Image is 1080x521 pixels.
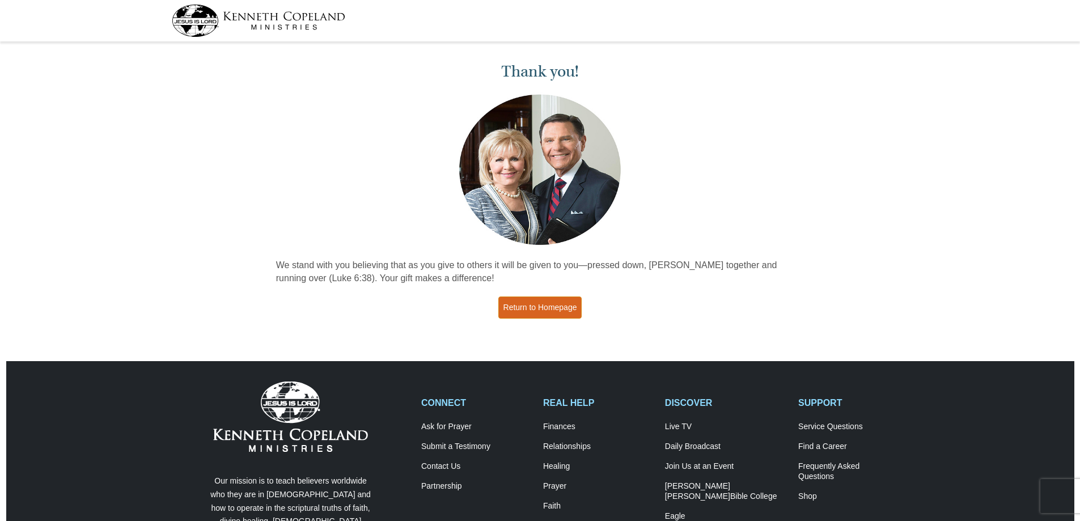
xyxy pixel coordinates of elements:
a: Contact Us [421,461,531,472]
img: Kenneth and Gloria [456,92,624,248]
a: [PERSON_NAME] [PERSON_NAME]Bible College [665,481,786,502]
h2: DISCOVER [665,397,786,408]
a: Join Us at an Event [665,461,786,472]
a: Frequently AskedQuestions [798,461,908,482]
h2: SUPPORT [798,397,908,408]
a: Service Questions [798,422,908,432]
a: Healing [543,461,653,472]
a: Find a Career [798,442,908,452]
h2: CONNECT [421,397,531,408]
a: Ask for Prayer [421,422,531,432]
img: Kenneth Copeland Ministries [213,382,368,452]
span: Bible College [730,492,777,501]
a: Submit a Testimony [421,442,531,452]
a: Prayer [543,481,653,492]
p: We stand with you believing that as you give to others it will be given to you—pressed down, [PER... [276,259,804,285]
a: Daily Broadcast [665,442,786,452]
a: Faith [543,501,653,511]
a: Shop [798,492,908,502]
img: kcm-header-logo.svg [172,5,345,37]
a: Partnership [421,481,531,492]
h1: Thank you! [276,62,804,81]
a: Live TV [665,422,786,432]
a: Relationships [543,442,653,452]
a: Finances [543,422,653,432]
a: Return to Homepage [498,296,582,319]
h2: REAL HELP [543,397,653,408]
